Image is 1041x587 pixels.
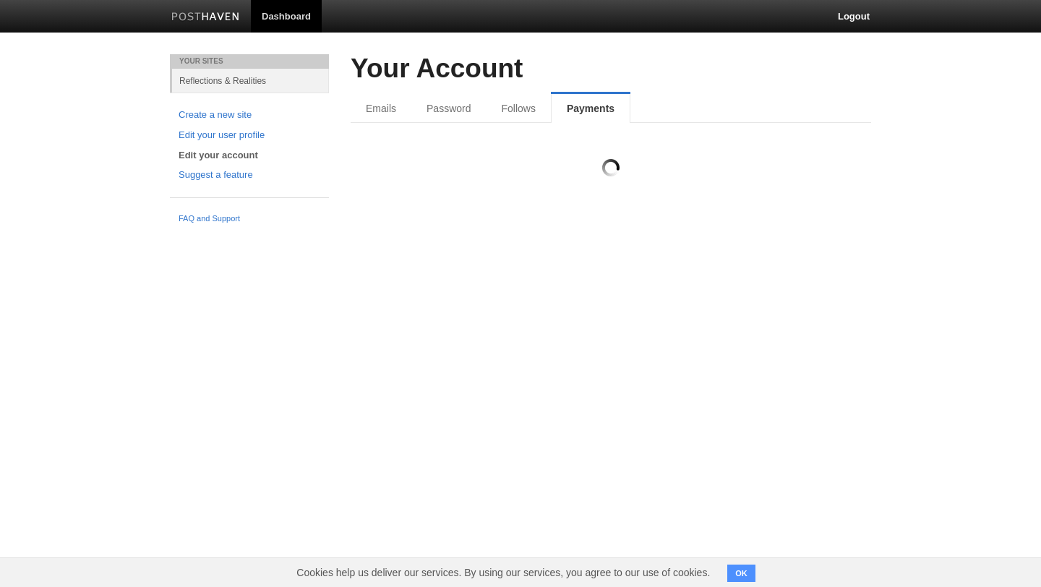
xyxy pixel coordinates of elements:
a: FAQ and Support [179,213,320,226]
a: Payments [551,94,630,123]
a: Edit your account [179,148,320,163]
a: Suggest a feature [179,168,320,183]
a: Emails [351,94,411,123]
a: Follows [486,94,550,123]
img: Posthaven-bar [171,12,240,23]
span: Cookies help us deliver our services. By using our services, you agree to our use of cookies. [282,558,724,587]
a: Edit your user profile [179,128,320,143]
a: Password [411,94,486,123]
button: OK [727,565,755,582]
h2: Your Account [351,54,871,84]
img: loading.gif [602,159,620,176]
a: Create a new site [179,108,320,123]
li: Your Sites [170,54,329,69]
a: Reflections & Realities [172,69,329,93]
